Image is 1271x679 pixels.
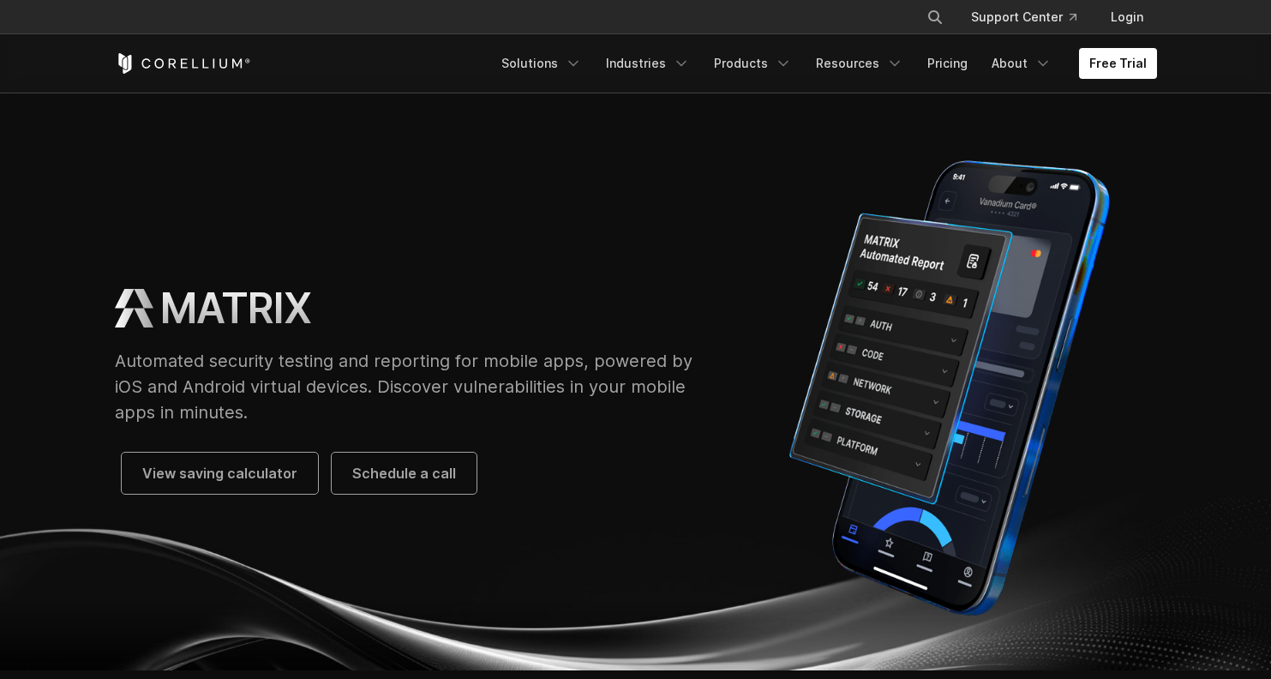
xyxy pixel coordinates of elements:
[122,453,318,494] a: View saving calculator
[917,48,978,79] a: Pricing
[115,348,709,425] p: Automated security testing and reporting for mobile apps, powered by iOS and Android virtual devi...
[742,147,1156,628] img: Corellium MATRIX automated report on iPhone showing app vulnerability test results across securit...
[491,48,1157,79] div: Navigation Menu
[920,2,950,33] button: Search
[596,48,700,79] a: Industries
[704,48,802,79] a: Products
[352,463,456,484] span: Schedule a call
[1097,2,1157,33] a: Login
[160,283,311,334] h1: MATRIX
[906,2,1157,33] div: Navigation Menu
[115,53,251,74] a: Corellium Home
[332,453,477,494] a: Schedule a call
[142,463,297,484] span: View saving calculator
[1079,48,1157,79] a: Free Trial
[115,289,153,327] img: MATRIX Logo
[981,48,1062,79] a: About
[491,48,592,79] a: Solutions
[957,2,1090,33] a: Support Center
[806,48,914,79] a: Resources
